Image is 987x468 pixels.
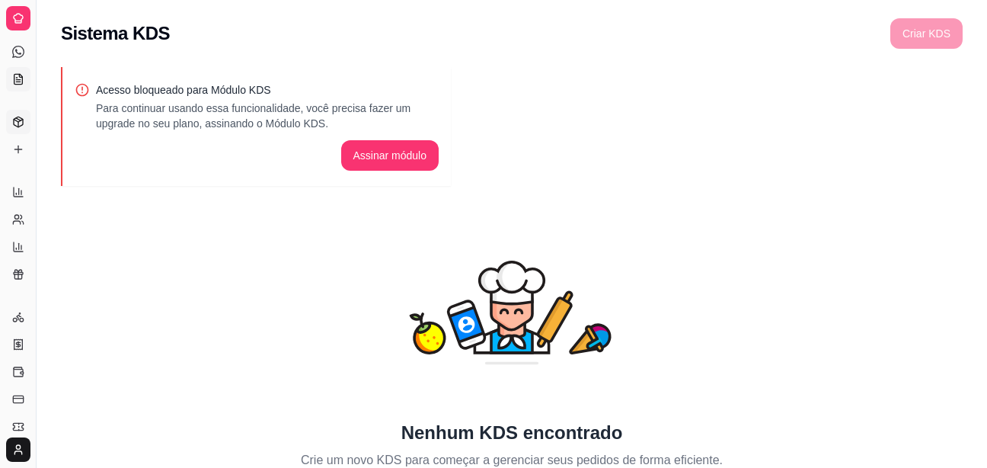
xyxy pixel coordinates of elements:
[402,201,621,421] div: animation
[341,140,439,171] button: Assinar módulo
[96,82,439,98] p: Acesso bloqueado para Módulo KDS
[96,101,439,131] p: Para continuar usando essa funcionalidade, você precisa fazer um upgrade no seu plano, assinando ...
[401,421,623,445] h2: Nenhum KDS encontrado
[61,21,170,46] h2: Sistema KDS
